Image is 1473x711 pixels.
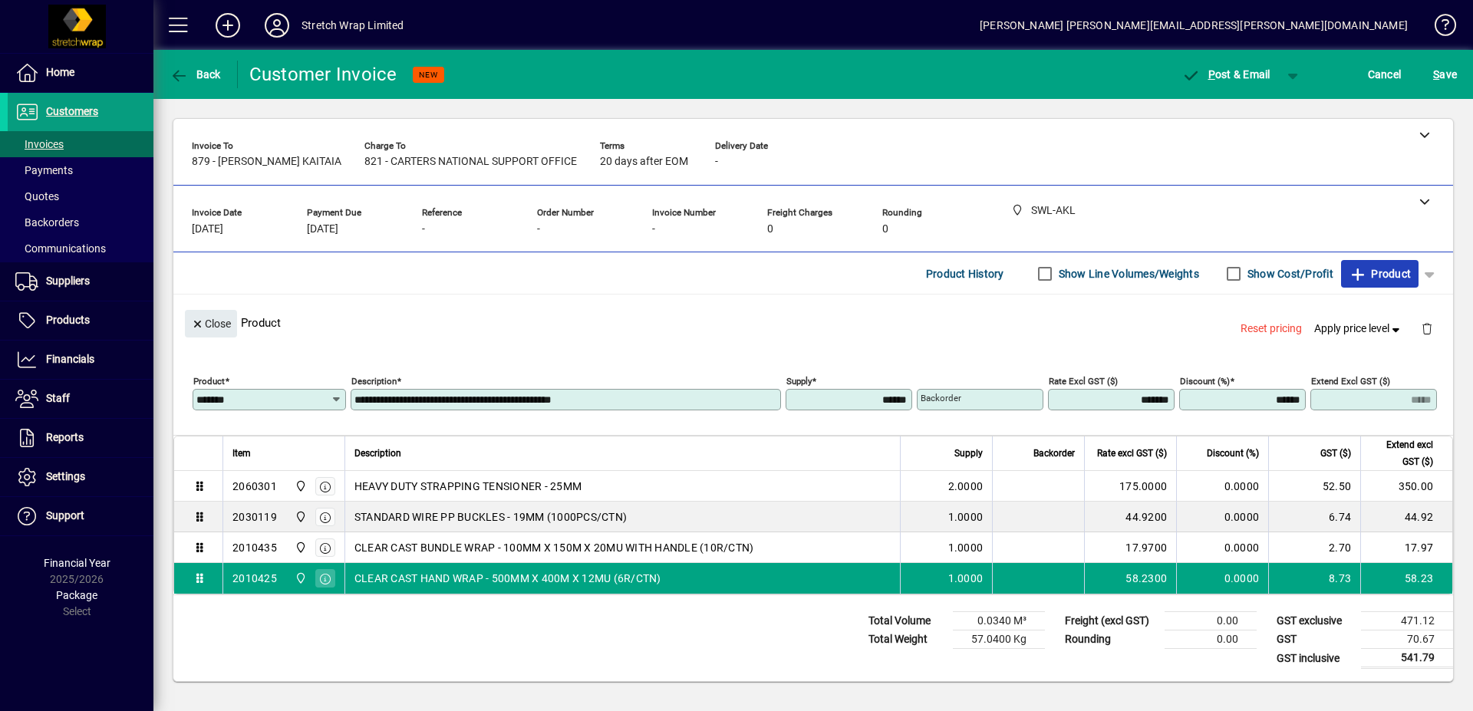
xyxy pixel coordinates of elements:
[882,223,888,235] span: 0
[203,12,252,39] button: Add
[1341,260,1419,288] button: Product
[232,479,277,494] div: 2060301
[419,70,438,80] span: NEW
[15,138,64,150] span: Invoices
[926,262,1004,286] span: Product History
[153,61,238,88] app-page-header-button: Back
[46,66,74,78] span: Home
[1094,540,1167,555] div: 17.9700
[354,540,754,555] span: CLEAR CAST BUNDLE WRAP - 100MM X 150M X 20MU WITH HANDLE (10R/CTN)
[1320,445,1351,462] span: GST ($)
[252,12,302,39] button: Profile
[173,295,1453,351] div: Product
[1176,471,1268,502] td: 0.0000
[1360,532,1452,563] td: 17.97
[1409,321,1445,335] app-page-header-button: Delete
[1165,630,1257,649] td: 0.00
[46,431,84,443] span: Reports
[1361,612,1453,630] td: 471.12
[1268,471,1360,502] td: 52.50
[8,380,153,418] a: Staff
[920,260,1010,288] button: Product History
[8,54,153,92] a: Home
[1361,649,1453,668] td: 541.79
[1094,571,1167,586] div: 58.2300
[170,68,221,81] span: Back
[600,156,688,168] span: 20 days after EOM
[185,310,237,337] button: Close
[921,393,961,403] mat-label: Backorder
[1360,563,1452,594] td: 58.23
[232,571,277,586] div: 2010425
[1433,62,1457,87] span: ave
[1207,445,1259,462] span: Discount (%)
[8,183,153,209] a: Quotes
[1176,502,1268,532] td: 0.0000
[8,301,153,340] a: Products
[291,509,308,525] span: SWL-AKL
[767,223,773,235] span: 0
[291,570,308,587] span: SWL-AKL
[46,353,94,365] span: Financials
[15,190,59,202] span: Quotes
[46,392,70,404] span: Staff
[786,376,812,387] mat-label: Supply
[1409,310,1445,347] button: Delete
[181,316,241,330] app-page-header-button: Close
[1429,61,1461,88] button: Save
[46,105,98,117] span: Customers
[1308,315,1409,343] button: Apply price level
[652,223,655,235] span: -
[1180,376,1230,387] mat-label: Discount (%)
[1165,612,1257,630] td: 0.00
[302,13,404,38] div: Stretch Wrap Limited
[232,540,277,555] div: 2010435
[46,470,85,482] span: Settings
[861,612,953,630] td: Total Volume
[1269,630,1361,649] td: GST
[1241,321,1302,337] span: Reset pricing
[307,223,338,235] span: [DATE]
[1181,68,1270,81] span: ost & Email
[249,62,397,87] div: Customer Invoice
[1349,262,1411,286] span: Product
[1176,563,1268,594] td: 0.0000
[232,445,251,462] span: Item
[15,164,73,176] span: Payments
[1268,563,1360,594] td: 8.73
[291,539,308,556] span: SWL-AKL
[1208,68,1215,81] span: P
[980,13,1408,38] div: [PERSON_NAME] [PERSON_NAME][EMAIL_ADDRESS][PERSON_NAME][DOMAIN_NAME]
[354,571,661,586] span: CLEAR CAST HAND WRAP - 500MM X 400M X 12MU (6R/CTN)
[861,630,953,649] td: Total Weight
[8,419,153,457] a: Reports
[1269,649,1361,668] td: GST inclusive
[1057,612,1165,630] td: Freight (excl GST)
[46,275,90,287] span: Suppliers
[1097,445,1167,462] span: Rate excl GST ($)
[8,497,153,535] a: Support
[291,478,308,495] span: SWL-AKL
[232,509,277,525] div: 2030119
[537,223,540,235] span: -
[953,630,1045,649] td: 57.0400 Kg
[56,589,97,601] span: Package
[1360,471,1452,502] td: 350.00
[953,612,1045,630] td: 0.0340 M³
[1268,532,1360,563] td: 2.70
[1094,509,1167,525] div: 44.9200
[8,235,153,262] a: Communications
[166,61,225,88] button: Back
[8,131,153,157] a: Invoices
[948,540,984,555] span: 1.0000
[354,479,582,494] span: HEAVY DUTY STRAPPING TENSIONER - 25MM
[46,509,84,522] span: Support
[192,156,341,168] span: 879 - [PERSON_NAME] KAITAIA
[44,557,110,569] span: Financial Year
[1033,445,1075,462] span: Backorder
[954,445,983,462] span: Supply
[8,458,153,496] a: Settings
[191,311,231,337] span: Close
[1360,502,1452,532] td: 44.92
[1370,436,1433,470] span: Extend excl GST ($)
